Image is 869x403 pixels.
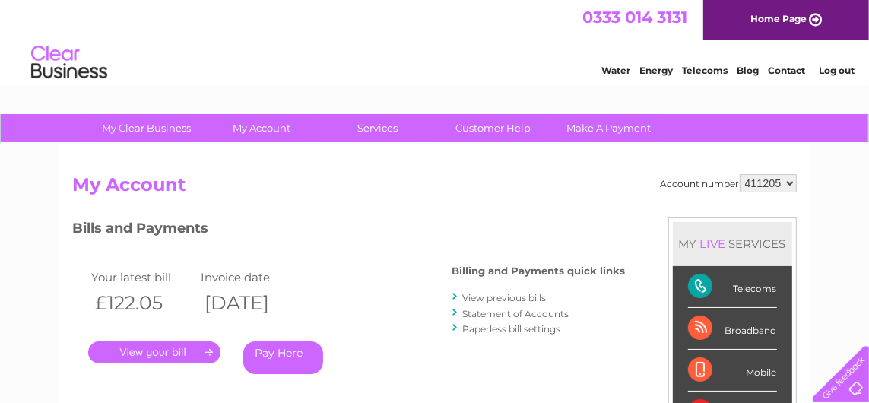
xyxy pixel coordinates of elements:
[84,114,209,142] a: My Clear Business
[243,341,323,374] a: Pay Here
[88,287,198,319] th: £122.05
[661,174,797,192] div: Account number
[30,40,108,86] img: logo.png
[673,222,792,265] div: MY SERVICES
[430,114,556,142] a: Customer Help
[601,65,630,76] a: Water
[819,65,855,76] a: Log out
[688,308,777,350] div: Broadband
[73,217,626,244] h3: Bills and Payments
[199,114,325,142] a: My Account
[463,292,547,303] a: View previous bills
[546,114,671,142] a: Make A Payment
[88,267,198,287] td: Your latest bill
[639,65,673,76] a: Energy
[197,287,306,319] th: [DATE]
[197,267,306,287] td: Invoice date
[452,265,626,277] h4: Billing and Payments quick links
[682,65,728,76] a: Telecoms
[582,8,687,27] a: 0333 014 3131
[76,8,794,74] div: Clear Business is a trading name of Verastar Limited (registered in [GEOGRAPHIC_DATA] No. 3667643...
[737,65,759,76] a: Blog
[463,323,561,335] a: Paperless bill settings
[697,236,729,251] div: LIVE
[88,341,220,363] a: .
[463,308,569,319] a: Statement of Accounts
[315,114,440,142] a: Services
[688,266,777,308] div: Telecoms
[73,174,797,203] h2: My Account
[768,65,805,76] a: Contact
[688,350,777,392] div: Mobile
